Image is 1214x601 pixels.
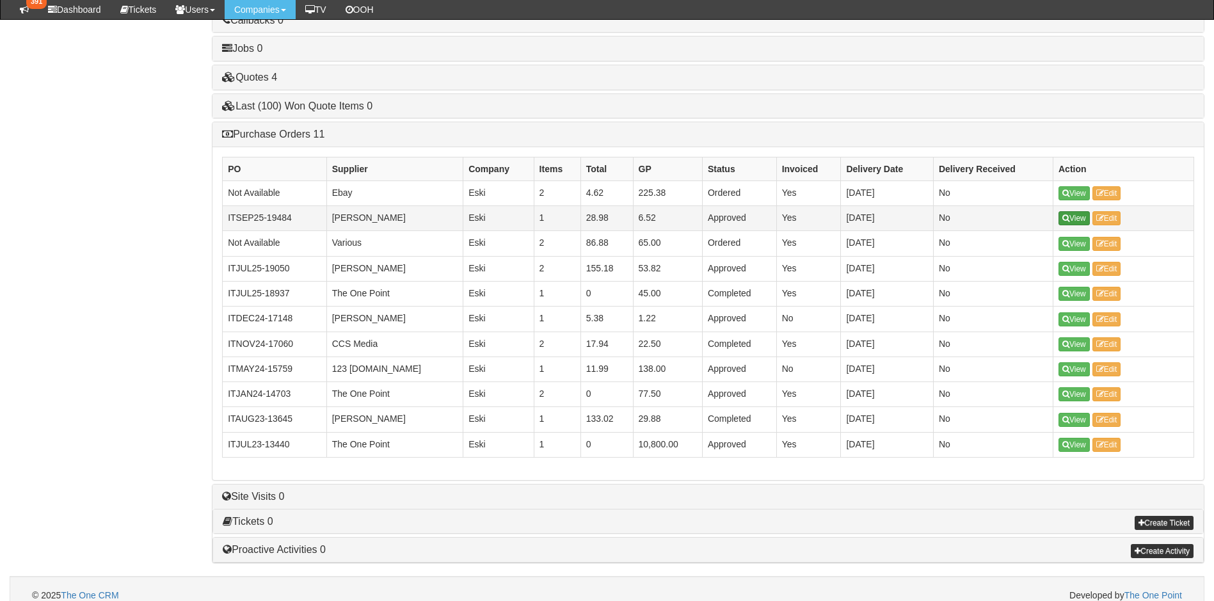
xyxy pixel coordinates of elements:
[841,332,933,357] td: [DATE]
[776,307,841,332] td: No
[776,357,841,381] td: No
[633,382,702,407] td: 77.50
[463,357,534,381] td: Eski
[326,180,463,205] td: Ebay
[776,382,841,407] td: Yes
[933,281,1053,306] td: No
[580,332,633,357] td: 17.94
[326,231,463,256] td: Various
[223,307,327,332] td: ITDEC24-17148
[1058,237,1090,251] a: View
[580,382,633,407] td: 0
[222,491,284,502] a: Site Visits 0
[1058,413,1090,427] a: View
[223,382,327,407] td: ITJAN24-14703
[463,332,534,357] td: Eski
[841,157,933,180] th: Delivery Date
[702,382,776,407] td: Approved
[776,332,841,357] td: Yes
[841,432,933,457] td: [DATE]
[1058,337,1090,351] a: View
[1135,516,1194,530] a: Create Ticket
[222,100,372,111] a: Last (100) Won Quote Items 0
[534,180,580,205] td: 2
[933,256,1053,281] td: No
[534,231,580,256] td: 2
[580,357,633,381] td: 11.99
[702,432,776,457] td: Approved
[222,129,324,140] a: Purchase Orders 11
[580,256,633,281] td: 155.18
[1058,287,1090,301] a: View
[633,231,702,256] td: 65.00
[1092,413,1121,427] a: Edit
[776,256,841,281] td: Yes
[534,157,580,180] th: Items
[326,432,463,457] td: The One Point
[1058,312,1090,326] a: View
[633,281,702,306] td: 45.00
[463,307,534,332] td: Eski
[223,407,327,432] td: ITAUG23-13645
[702,307,776,332] td: Approved
[633,206,702,231] td: 6.52
[841,382,933,407] td: [DATE]
[326,256,463,281] td: [PERSON_NAME]
[223,256,327,281] td: ITJUL25-19050
[776,180,841,205] td: Yes
[534,382,580,407] td: 2
[580,157,633,180] th: Total
[223,281,327,306] td: ITJUL25-18937
[933,307,1053,332] td: No
[463,281,534,306] td: Eski
[463,180,534,205] td: Eski
[463,256,534,281] td: Eski
[702,231,776,256] td: Ordered
[463,382,534,407] td: Eski
[580,407,633,432] td: 133.02
[702,281,776,306] td: Completed
[702,256,776,281] td: Approved
[633,357,702,381] td: 138.00
[534,281,580,306] td: 1
[933,407,1053,432] td: No
[776,432,841,457] td: Yes
[463,157,534,180] th: Company
[933,432,1053,457] td: No
[463,206,534,231] td: Eski
[223,332,327,357] td: ITNOV24-17060
[841,357,933,381] td: [DATE]
[1092,237,1121,251] a: Edit
[61,590,118,600] a: The One CRM
[1058,387,1090,401] a: View
[580,307,633,332] td: 5.38
[1124,590,1182,600] a: The One Point
[841,407,933,432] td: [DATE]
[1092,387,1121,401] a: Edit
[463,407,534,432] td: Eski
[776,407,841,432] td: Yes
[841,281,933,306] td: [DATE]
[463,231,534,256] td: Eski
[580,206,633,231] td: 28.98
[933,157,1053,180] th: Delivery Received
[702,407,776,432] td: Completed
[633,307,702,332] td: 1.22
[534,357,580,381] td: 1
[633,256,702,281] td: 53.82
[1092,337,1121,351] a: Edit
[222,43,262,54] a: Jobs 0
[1053,157,1194,180] th: Action
[633,432,702,457] td: 10,800.00
[633,407,702,432] td: 29.88
[933,332,1053,357] td: No
[633,332,702,357] td: 22.50
[933,231,1053,256] td: No
[1058,211,1090,225] a: View
[463,432,534,457] td: Eski
[933,382,1053,407] td: No
[223,157,327,180] th: PO
[1092,438,1121,452] a: Edit
[326,332,463,357] td: CCS Media
[580,180,633,205] td: 4.62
